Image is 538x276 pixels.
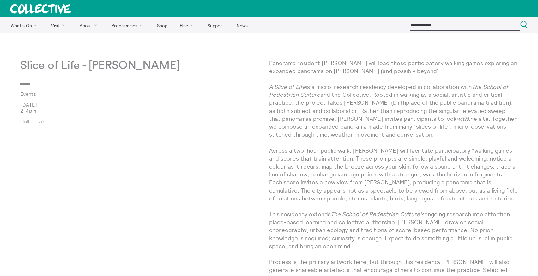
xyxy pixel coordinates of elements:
em: A Slice of Life [269,83,306,90]
p: Collective [20,119,269,124]
a: Shop [151,17,173,33]
em: The School of Pedestrian Culture [269,83,508,98]
p: Slice of Life - [PERSON_NAME] [20,59,269,72]
a: News [231,17,253,33]
a: About [74,17,105,33]
a: What's On [5,17,45,33]
a: Support [202,17,230,33]
a: Events [20,91,259,97]
p: 2-4pm [20,108,269,113]
em: The School of Pedestrian Culture's [331,211,424,218]
p: [DATE] [20,102,269,107]
a: Programmes [106,17,150,33]
a: Visit [46,17,73,33]
em: with [457,115,468,122]
a: Hire [174,17,201,33]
